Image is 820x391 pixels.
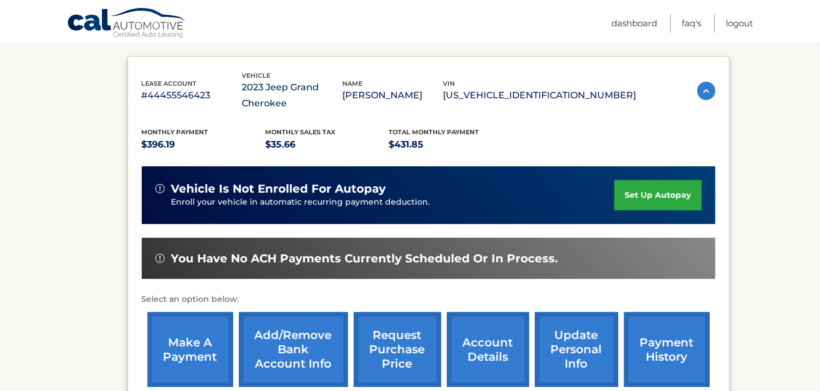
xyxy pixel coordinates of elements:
p: #44455546423 [142,87,242,103]
a: FAQ's [682,14,701,33]
span: Monthly Payment [142,128,209,136]
a: set up autopay [614,180,701,210]
span: vehicle [242,71,271,79]
span: vin [443,79,455,87]
span: name [343,79,363,87]
img: accordion-active.svg [697,82,715,100]
span: vehicle is not enrolled for autopay [171,182,386,196]
p: $35.66 [265,137,389,153]
a: request purchase price [354,312,441,387]
a: Add/Remove bank account info [239,312,348,387]
p: $431.85 [389,137,513,153]
p: $396.19 [142,137,266,153]
span: Monthly sales Tax [265,128,335,136]
p: Enroll your vehicle in automatic recurring payment deduction. [171,196,615,209]
p: [PERSON_NAME] [343,87,443,103]
a: Cal Automotive [67,7,187,41]
img: alert-white.svg [155,254,165,263]
img: alert-white.svg [155,184,165,193]
span: lease account [142,79,197,87]
a: payment history [624,312,710,387]
p: Select an option below: [142,293,715,306]
a: make a payment [147,312,233,387]
a: account details [447,312,529,387]
a: update personal info [535,312,618,387]
a: Dashboard [611,14,657,33]
p: 2023 Jeep Grand Cherokee [242,79,343,111]
span: Total Monthly Payment [389,128,479,136]
span: You have no ACH payments currently scheduled or in process. [171,252,558,266]
p: [US_VEHICLE_IDENTIFICATION_NUMBER] [443,87,637,103]
a: Logout [726,14,753,33]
